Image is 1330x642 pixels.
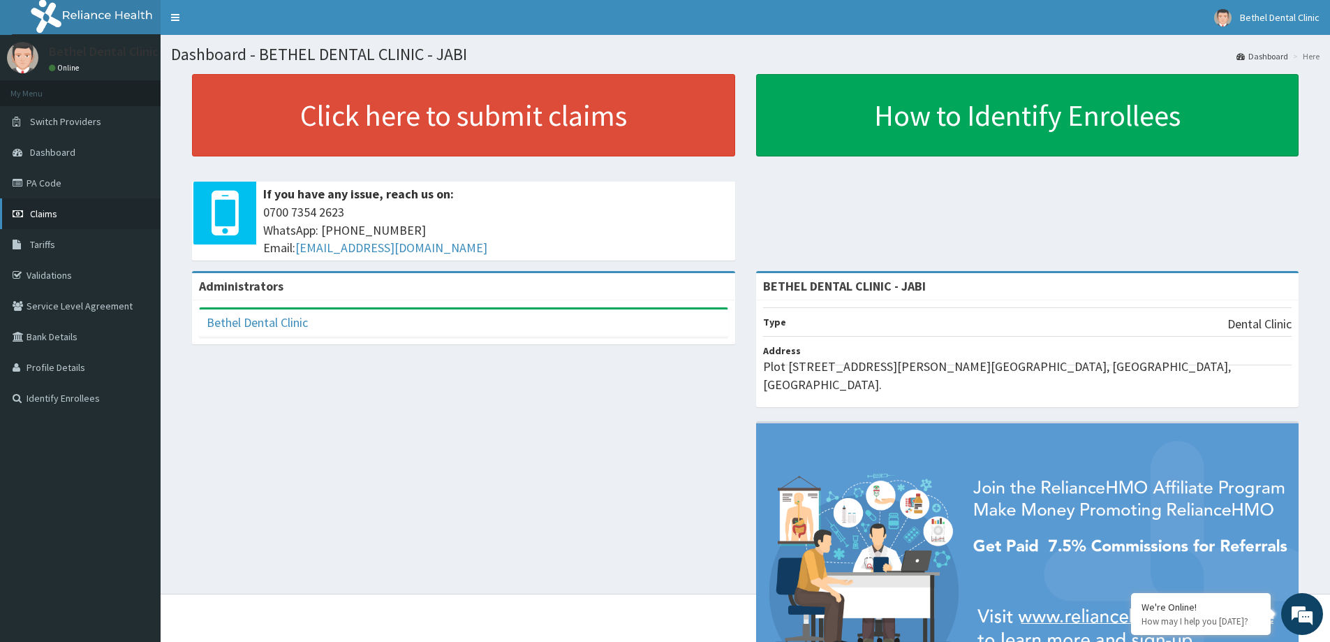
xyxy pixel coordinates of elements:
[763,344,801,357] b: Address
[295,240,487,256] a: [EMAIL_ADDRESS][DOMAIN_NAME]
[81,176,193,317] span: We're online!
[763,358,1292,393] p: Plot [STREET_ADDRESS][PERSON_NAME][GEOGRAPHIC_DATA], [GEOGRAPHIC_DATA], [GEOGRAPHIC_DATA].
[263,203,728,257] span: 0700 7354 2623 WhatsApp: [PHONE_NUMBER] Email:
[49,63,82,73] a: Online
[763,316,786,328] b: Type
[7,381,266,430] textarea: Type your message and hit 'Enter'
[1290,50,1320,62] li: Here
[1236,50,1288,62] a: Dashboard
[207,314,308,330] a: Bethel Dental Clinic
[1141,601,1260,613] div: We're Online!
[229,7,263,41] div: Minimize live chat window
[30,207,57,220] span: Claims
[756,74,1299,156] a: How to Identify Enrollees
[199,278,283,294] b: Administrators
[192,74,735,156] a: Click here to submit claims
[26,70,57,105] img: d_794563401_company_1708531726252_794563401
[1141,615,1260,627] p: How may I help you today?
[73,78,235,96] div: Chat with us now
[1227,315,1292,333] p: Dental Clinic
[171,45,1320,64] h1: Dashboard - BETHEL DENTAL CLINIC - JABI
[1240,11,1320,24] span: Bethel Dental Clinic
[1214,9,1232,27] img: User Image
[763,278,926,294] strong: BETHEL DENTAL CLINIC - JABI
[30,238,55,251] span: Tariffs
[30,115,101,128] span: Switch Providers
[30,146,75,159] span: Dashboard
[49,45,158,58] p: Bethel Dental Clinic
[263,186,454,202] b: If you have any issue, reach us on:
[7,42,38,73] img: User Image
